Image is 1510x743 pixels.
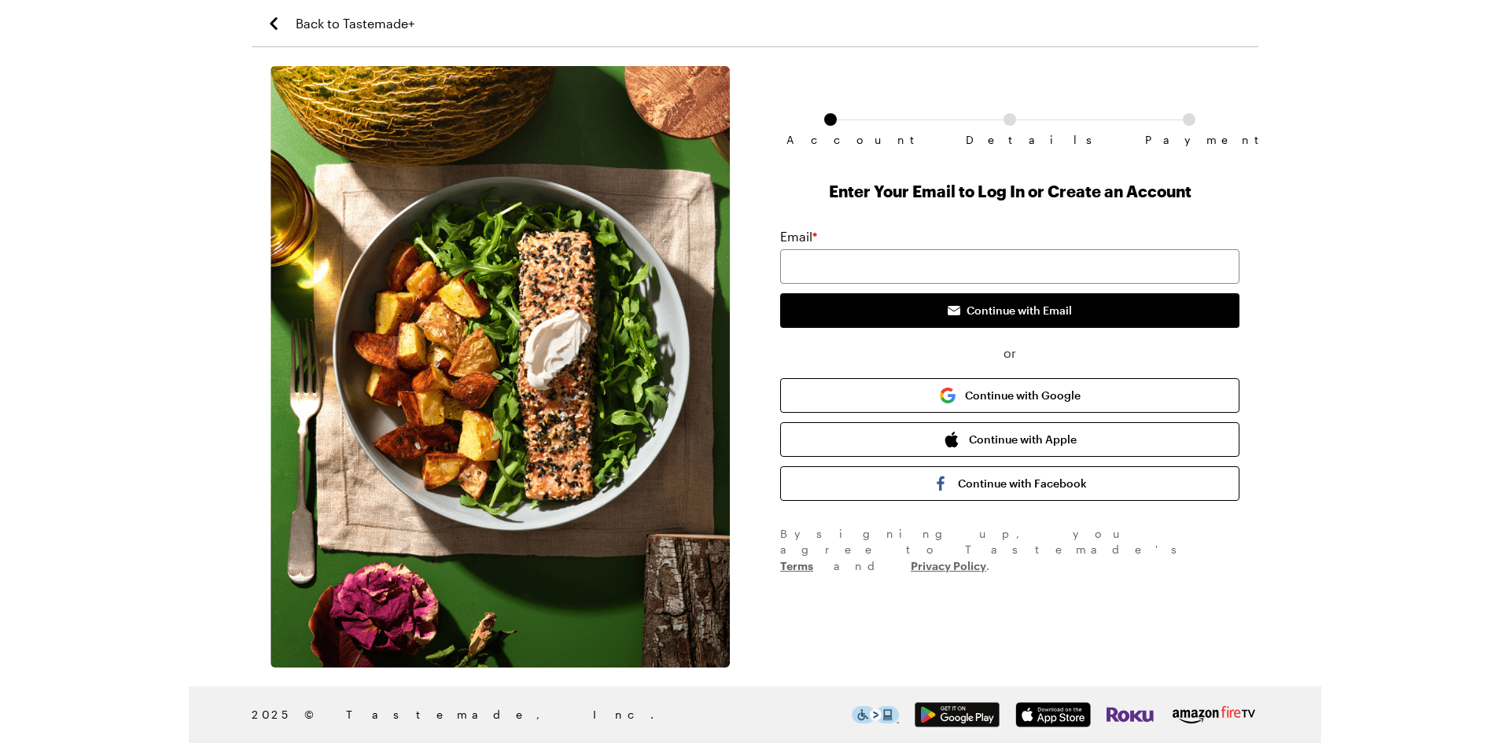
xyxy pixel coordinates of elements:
[780,557,813,572] a: Terms
[852,706,899,723] img: This icon serves as a link to download the Level Access assistive technology app for individuals ...
[780,378,1239,413] button: Continue with Google
[1015,702,1091,727] img: App Store
[1145,134,1233,146] span: Payment
[786,134,875,146] span: Account
[780,466,1239,501] button: Continue with Facebook
[1107,702,1154,727] img: Roku
[780,180,1239,202] h1: Enter Your Email to Log In or Create an Account
[296,14,414,33] span: Back to Tastemade+
[780,227,817,246] label: Email
[911,557,986,572] a: Privacy Policy
[1169,702,1258,727] img: Amazon Fire TV
[252,706,852,723] span: 2025 © Tastemade, Inc.
[780,293,1239,328] button: Continue with Email
[780,344,1239,362] span: or
[967,303,1072,318] span: Continue with Email
[915,702,1000,727] img: Google Play
[780,422,1239,457] button: Continue with Apple
[780,113,1239,134] ol: Subscription checkout form navigation
[966,134,1054,146] span: Details
[780,526,1239,574] div: By signing up , you agree to Tastemade's and .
